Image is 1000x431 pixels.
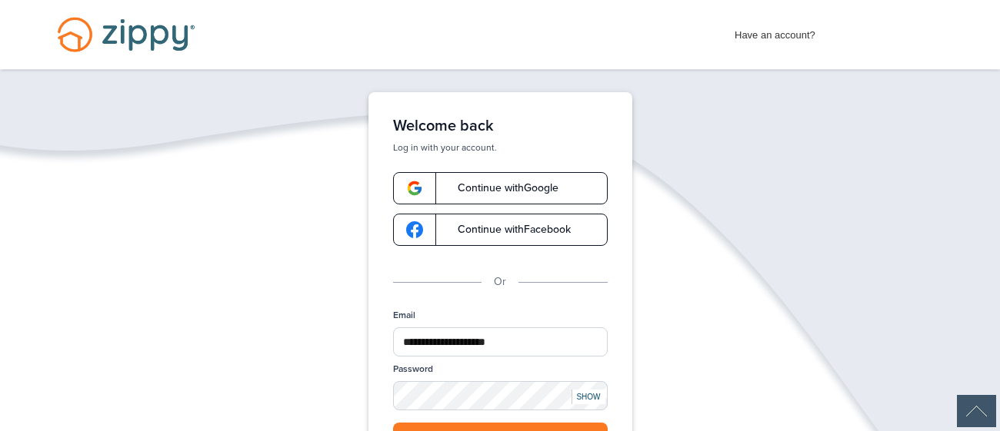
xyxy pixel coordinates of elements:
[393,172,608,204] a: google-logoContinue withGoogle
[393,141,608,154] p: Log in with your account.
[393,117,608,135] h1: Welcome back
[957,395,996,427] img: Back to Top
[494,274,506,290] p: Or
[393,309,415,322] label: Email
[406,180,423,197] img: google-logo
[572,390,605,404] div: SHOW
[393,381,608,410] input: Password
[957,395,996,427] div: Scroll Back to Top
[735,19,815,44] span: Have an account?
[393,327,608,356] input: Email
[393,214,608,246] a: google-logoContinue withFacebook
[406,221,423,238] img: google-logo
[442,224,571,235] span: Continue with Facebook
[393,363,433,376] label: Password
[442,183,558,194] span: Continue with Google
